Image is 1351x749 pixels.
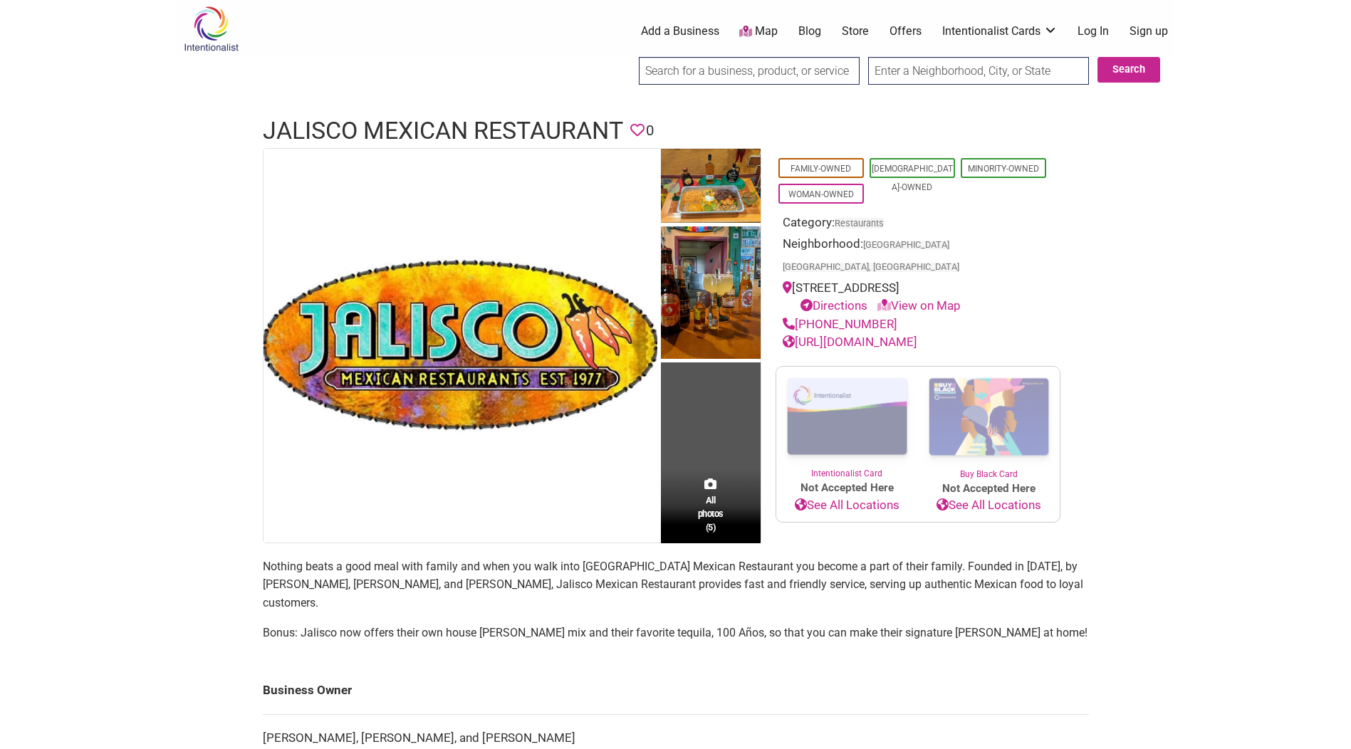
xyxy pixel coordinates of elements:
div: [STREET_ADDRESS] [783,279,1053,315]
div: Neighborhood: [783,235,1053,279]
input: Enter a Neighborhood, City, or State [868,57,1089,85]
a: See All Locations [776,496,918,515]
a: Minority-Owned [968,164,1039,174]
h1: Jalisco Mexican Restaurant [263,114,623,148]
a: View on Map [877,298,961,313]
a: [URL][DOMAIN_NAME] [783,335,917,349]
span: 0 [646,120,654,142]
div: Category: [783,214,1053,236]
a: [DEMOGRAPHIC_DATA]-Owned [872,164,953,192]
a: Sign up [1130,23,1168,39]
p: Bonus: Jalisco now offers their own house [PERSON_NAME] mix and their favorite tequila, 100 Años,... [263,624,1089,642]
span: Not Accepted Here [776,480,918,496]
a: Intentionalist Card [776,367,918,480]
img: Intentionalist Card [776,367,918,467]
input: Search for a business, product, or service [639,57,860,85]
span: [GEOGRAPHIC_DATA], [GEOGRAPHIC_DATA] [783,263,959,272]
a: See All Locations [918,496,1060,515]
span: Not Accepted Here [918,481,1060,497]
a: Store [842,23,869,39]
img: Buy Black Card [918,367,1060,468]
a: Woman-Owned [788,189,854,199]
button: Search [1097,57,1160,83]
a: Directions [800,298,867,313]
span: All photos (5) [698,493,724,534]
a: Restaurants [835,218,884,229]
a: Add a Business [641,23,719,39]
a: Map [739,23,778,40]
a: Blog [798,23,821,39]
a: Offers [890,23,922,39]
a: [PHONE_NUMBER] [783,317,897,331]
span: [GEOGRAPHIC_DATA] [863,241,949,250]
a: Family-Owned [791,164,851,174]
a: Buy Black Card [918,367,1060,481]
p: Nothing beats a good meal with family and when you walk into [GEOGRAPHIC_DATA] Mexican Restaurant... [263,557,1089,612]
td: Business Owner [263,667,1089,714]
a: Log In [1078,23,1109,39]
img: Intentionalist [177,6,245,52]
a: Intentionalist Cards [942,23,1058,39]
